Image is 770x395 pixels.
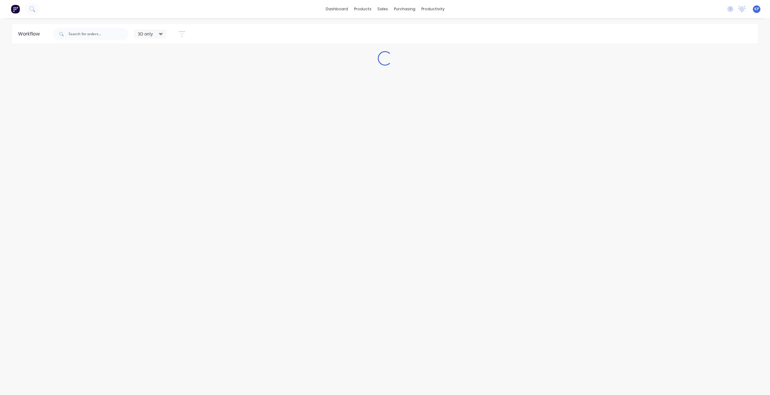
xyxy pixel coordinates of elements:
[18,30,43,38] div: Workflow
[391,5,418,14] div: purchasing
[323,5,351,14] a: dashboard
[418,5,448,14] div: productivity
[351,5,374,14] div: products
[754,6,759,12] span: KP
[138,31,153,37] span: 3D only
[11,5,20,14] img: Factory
[69,28,128,40] input: Search for orders...
[374,5,391,14] div: sales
